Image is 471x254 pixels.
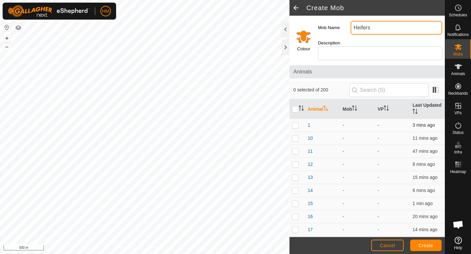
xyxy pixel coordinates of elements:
app-display-virtual-paddock-transition: - [377,149,379,154]
th: VP [375,99,410,119]
div: - [343,187,373,194]
span: Schedules [449,13,467,17]
span: 13 Oct 2025, 8:56 am [412,135,437,141]
div: Open chat [448,215,468,234]
div: - [343,135,373,142]
span: Create [419,243,433,248]
app-display-virtual-paddock-transition: - [377,162,379,167]
span: 13 Oct 2025, 8:21 am [412,149,437,154]
span: 13 [308,174,313,181]
p-sorticon: Activate to sort [323,106,328,112]
span: Heatmap [450,170,466,174]
div: - [343,200,373,207]
div: - [343,161,373,168]
span: 13 Oct 2025, 8:52 am [412,175,437,180]
a: Contact Us [151,246,170,251]
span: 0 selected of 200 [293,87,349,93]
span: Animals [451,72,465,76]
app-display-virtual-paddock-transition: - [377,175,379,180]
label: Description [318,40,351,46]
div: - [343,148,373,155]
th: Mob [340,99,375,119]
a: Privacy Policy [119,246,143,251]
button: – [3,43,11,51]
span: 13 Oct 2025, 8:53 am [412,227,437,232]
span: Neckbands [448,91,468,95]
app-display-virtual-paddock-transition: - [377,122,379,128]
span: 10 [308,135,313,142]
button: + [3,34,11,42]
label: Mob Name [318,21,351,35]
h2: Create Mob [306,4,445,12]
span: VPs [454,111,462,115]
img: Gallagher Logo [8,5,90,17]
button: Cancel [371,240,404,251]
app-display-virtual-paddock-transition: - [377,214,379,219]
p-sorticon: Activate to sort [384,106,389,112]
span: 13 Oct 2025, 9:04 am [412,122,435,128]
span: 13 Oct 2025, 8:47 am [412,214,437,219]
span: 17 [308,226,313,233]
app-display-virtual-paddock-transition: - [377,227,379,232]
p-sorticon: Activate to sort [412,110,418,115]
span: 14 [308,187,313,194]
span: 13 Oct 2025, 9:01 am [412,188,435,193]
span: 1 [308,122,310,129]
span: Help [454,246,462,250]
span: Mobs [453,52,463,56]
span: Animals [293,68,441,76]
span: 12 [308,161,313,168]
button: Create [410,240,442,251]
input: Search (S) [349,83,428,97]
a: Help [445,234,471,252]
div: - [343,174,373,181]
button: Reset Map [3,24,11,31]
button: Map Layers [14,24,22,32]
span: 11 [308,148,313,155]
th: Animal [305,99,340,119]
span: Cancel [380,243,395,248]
div: - [343,226,373,233]
app-display-virtual-paddock-transition: - [377,135,379,141]
div: - [343,122,373,129]
span: 13 Oct 2025, 9:06 am [412,201,432,206]
span: Status [452,131,463,135]
label: Colour [297,46,310,52]
span: Notifications [447,33,469,37]
span: 16 [308,213,313,220]
span: 15 [308,200,313,207]
div: - [343,213,373,220]
span: HM [102,8,109,15]
p-sorticon: Activate to sort [299,106,304,112]
span: 13 Oct 2025, 8:59 am [412,162,435,167]
app-display-virtual-paddock-transition: - [377,188,379,193]
span: Infra [454,150,462,154]
p-sorticon: Activate to sort [352,106,357,112]
th: Last Updated [410,99,445,119]
app-display-virtual-paddock-transition: - [377,201,379,206]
